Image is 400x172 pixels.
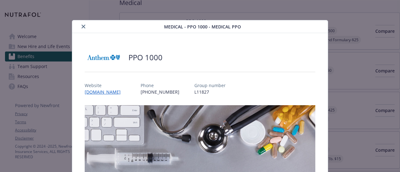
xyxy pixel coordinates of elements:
[141,89,179,95] p: [PHONE_NUMBER]
[80,23,87,30] button: close
[85,82,126,89] p: Website
[128,52,162,63] h2: PPO 1000
[164,23,241,30] span: Medical - PPO 1000 - Medical PPO
[194,89,226,95] p: L11827
[85,48,122,67] img: Anthem Blue Cross
[85,89,126,95] a: [DOMAIN_NAME]
[194,82,226,89] p: Group number
[141,82,179,89] p: Phone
